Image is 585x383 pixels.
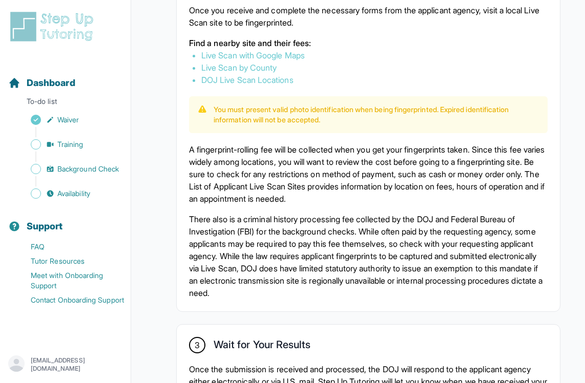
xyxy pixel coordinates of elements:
[4,59,127,94] button: Dashboard
[27,219,63,233] span: Support
[27,76,75,90] span: Dashboard
[201,75,294,85] a: DOJ Live Scan Locations
[189,4,548,29] p: Once you receive and complete the necessary forms from the applicant agency, visit a local Live S...
[8,355,122,374] button: [EMAIL_ADDRESS][DOMAIN_NAME]
[57,164,119,174] span: Background Check
[8,268,131,293] a: Meet with Onboarding Support
[8,186,131,201] a: Availability
[8,240,131,254] a: FAQ
[214,338,310,355] h2: Wait for Your Results
[57,115,79,125] span: Waiver
[8,10,99,43] img: logo
[214,104,539,125] p: You must present valid photo identification when being fingerprinted. Expired identification info...
[31,356,122,373] p: [EMAIL_ADDRESS][DOMAIN_NAME]
[57,139,83,150] span: Training
[4,96,127,111] p: To-do list
[189,143,548,205] p: A fingerprint-rolling fee will be collected when you get your fingerprints taken. Since this fee ...
[201,62,277,73] a: Live Scan by County
[8,76,75,90] a: Dashboard
[189,213,548,299] p: There also is a criminal history processing fee collected by the DOJ and Federal Bureau of Invest...
[189,37,548,49] p: Find a nearby site and their fees:
[8,254,131,268] a: Tutor Resources
[8,113,131,127] a: Waiver
[201,50,305,60] a: Live Scan with Google Maps
[4,203,127,238] button: Support
[8,162,131,176] a: Background Check
[195,339,200,351] span: 3
[57,188,90,199] span: Availability
[8,137,131,152] a: Training
[8,293,131,307] a: Contact Onboarding Support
